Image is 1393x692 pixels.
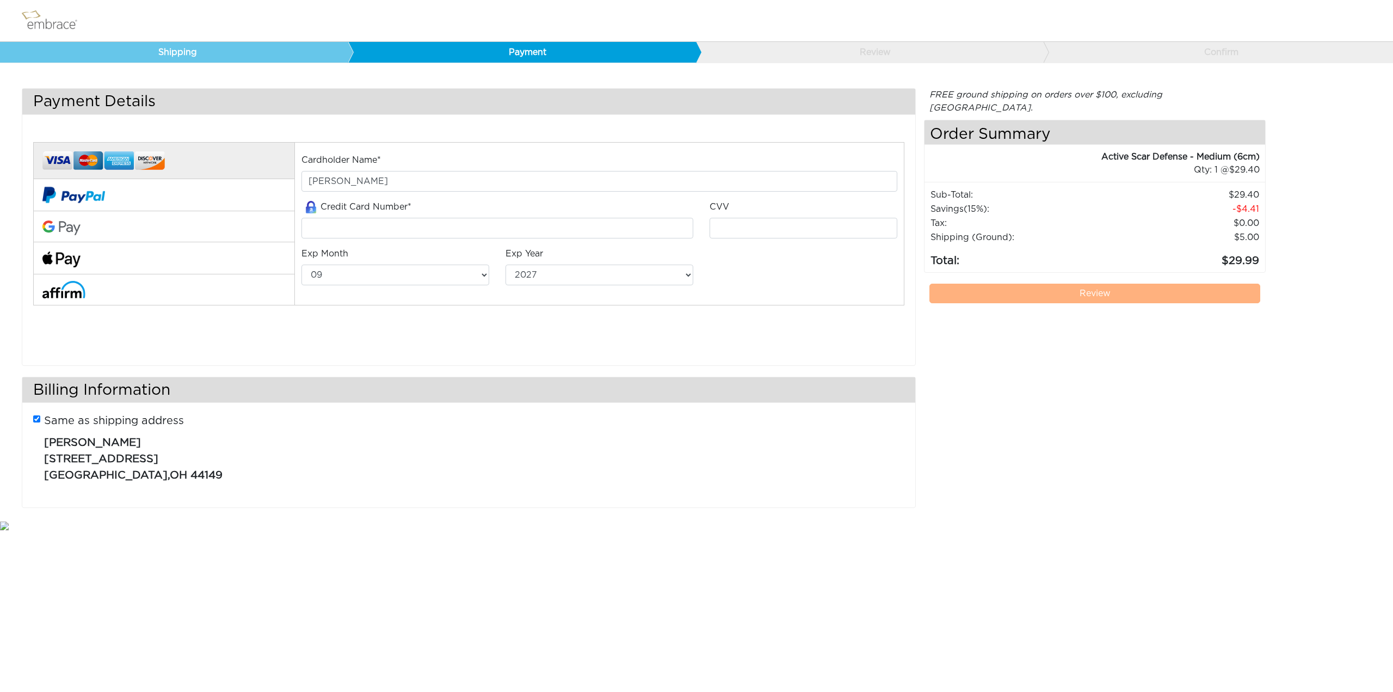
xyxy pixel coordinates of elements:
label: Same as shipping address [44,413,184,429]
span: [GEOGRAPHIC_DATA] [44,470,168,481]
td: 0.00 [1111,216,1259,230]
label: Exp Month [301,247,348,260]
div: FREE ground shipping on orders over $100, excluding [GEOGRAPHIC_DATA]. [924,88,1266,114]
img: paypal-v2.png [42,179,105,211]
span: [STREET_ADDRESS] [44,454,158,464]
td: Savings : [930,202,1111,216]
label: Cardholder Name* [301,154,381,167]
div: Active Scar Defense - Medium (6cm) [924,150,1260,163]
h3: Payment Details [22,89,915,114]
td: 4.41 [1111,202,1259,216]
span: OH [170,470,187,481]
p: , [44,429,896,483]
a: Payment [348,42,696,63]
span: 29.40 [1229,166,1260,174]
td: Sub-Total: [930,188,1111,202]
td: $5.00 [1111,230,1259,244]
label: Credit Card Number* [301,200,411,214]
td: Tax: [930,216,1111,230]
span: [PERSON_NAME] [44,437,141,448]
a: Review [695,42,1044,63]
h3: Billing Information [22,377,915,403]
img: amazon-lock.png [301,201,320,213]
span: 44149 [190,470,223,481]
td: Total: [930,244,1111,270]
span: (15%) [964,205,987,213]
img: credit-cards.png [42,148,165,174]
label: Exp Year [506,247,543,260]
h4: Order Summary [924,120,1265,145]
label: CVV [710,200,729,213]
div: 1 @ [938,163,1260,176]
img: affirm-logo.svg [42,281,85,298]
a: Review [929,284,1260,303]
a: Confirm [1043,42,1391,63]
td: 29.99 [1111,244,1259,270]
img: Google-Pay-Logo.svg [42,221,81,236]
td: Shipping (Ground): [930,230,1111,244]
img: fullApplePay.png [42,252,81,267]
img: logo.png [19,7,90,34]
td: 29.40 [1111,188,1259,202]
